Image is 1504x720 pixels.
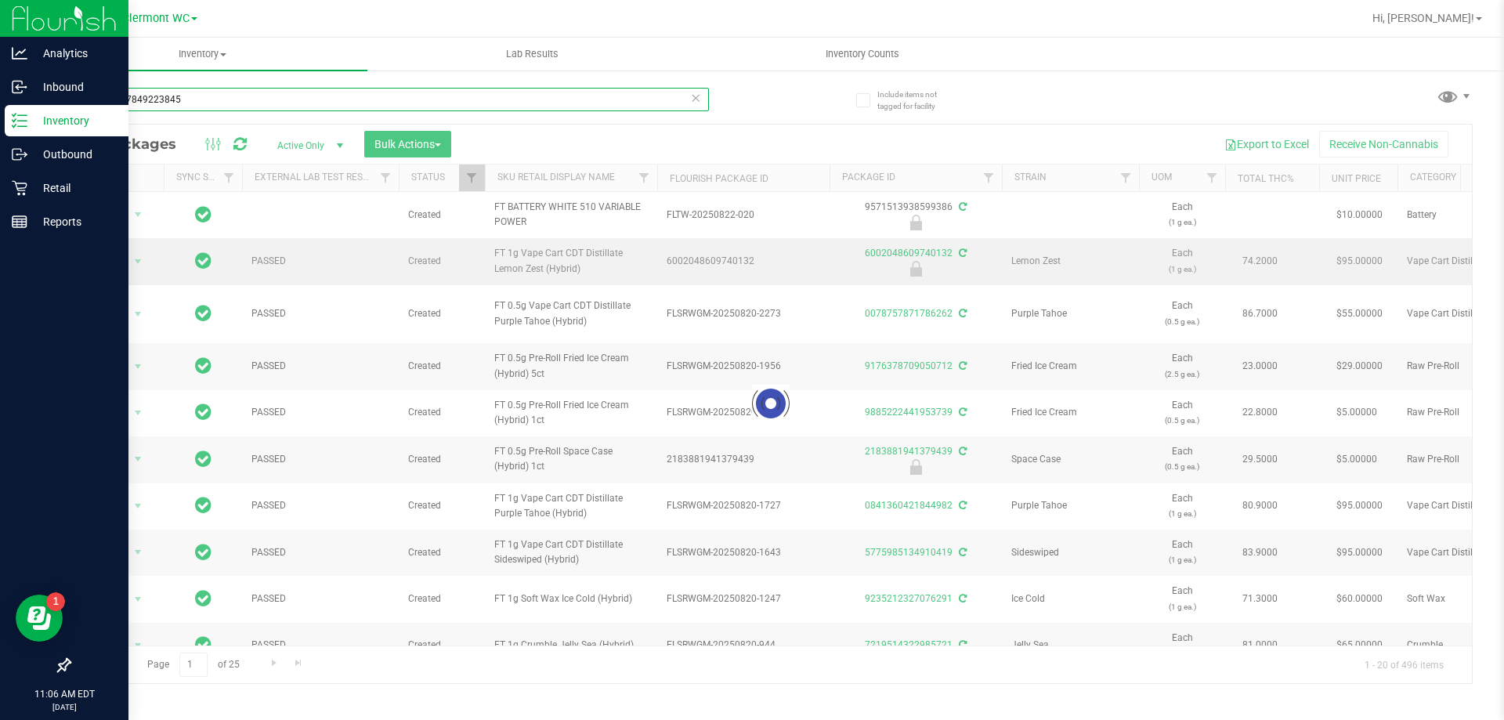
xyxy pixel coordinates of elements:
[122,12,190,25] span: Clermont WC
[485,47,580,61] span: Lab Results
[877,89,956,112] span: Include items not tagged for facility
[69,88,709,111] input: Search Package ID, Item Name, SKU, Lot or Part Number...
[1372,12,1474,24] span: Hi, [PERSON_NAME]!
[12,45,27,61] inline-svg: Analytics
[12,214,27,230] inline-svg: Reports
[697,38,1027,71] a: Inventory Counts
[16,595,63,642] iframe: Resource center
[27,145,121,164] p: Outbound
[27,111,121,130] p: Inventory
[38,47,367,61] span: Inventory
[804,47,920,61] span: Inventory Counts
[12,113,27,128] inline-svg: Inventory
[12,180,27,196] inline-svg: Retail
[367,38,697,71] a: Lab Results
[7,701,121,713] p: [DATE]
[27,78,121,96] p: Inbound
[12,147,27,162] inline-svg: Outbound
[690,88,701,108] span: Clear
[27,179,121,197] p: Retail
[27,212,121,231] p: Reports
[46,592,65,611] iframe: Resource center unread badge
[12,79,27,95] inline-svg: Inbound
[27,44,121,63] p: Analytics
[7,687,121,701] p: 11:06 AM EDT
[38,38,367,71] a: Inventory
